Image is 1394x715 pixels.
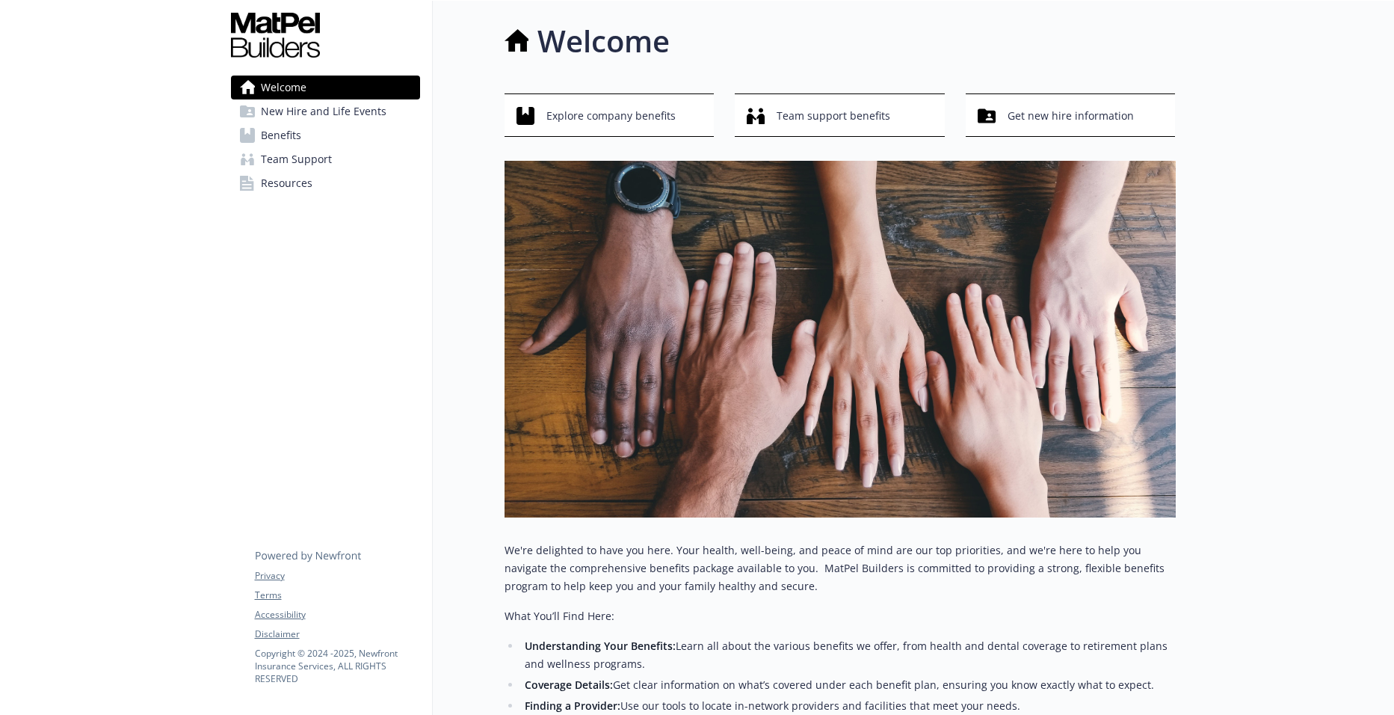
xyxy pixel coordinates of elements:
[255,647,419,685] p: Copyright © 2024 - 2025 , Newfront Insurance Services, ALL RIGHTS RESERVED
[261,147,332,171] span: Team Support
[231,123,420,147] a: Benefits
[261,99,386,123] span: New Hire and Life Events
[255,569,419,583] a: Privacy
[525,678,613,692] strong: Coverage Details:
[505,541,1176,595] p: We're delighted to have you here. Your health, well-being, and peace of mind are our top prioriti...
[505,607,1176,625] p: What You’ll Find Here:
[521,637,1176,673] li: Learn all about the various benefits we offer, from health and dental coverage to retirement plan...
[525,699,620,713] strong: Finding a Provider:
[505,93,715,137] button: Explore company benefits
[521,697,1176,715] li: Use our tools to locate in-network providers and facilities that meet your needs.
[735,93,945,137] button: Team support benefits
[261,171,312,195] span: Resources
[521,676,1176,694] li: Get clear information on what’s covered under each benefit plan, ensuring you know exactly what t...
[537,19,670,64] h1: Welcome
[505,161,1176,518] img: overview page banner
[255,589,419,602] a: Terms
[231,76,420,99] a: Welcome
[231,147,420,171] a: Team Support
[546,102,676,130] span: Explore company benefits
[231,99,420,123] a: New Hire and Life Events
[1008,102,1134,130] span: Get new hire information
[261,76,306,99] span: Welcome
[261,123,301,147] span: Benefits
[525,639,676,653] strong: Understanding Your Benefits:
[255,627,419,641] a: Disclaimer
[255,608,419,622] a: Accessibility
[231,171,420,195] a: Resources
[966,93,1176,137] button: Get new hire information
[777,102,890,130] span: Team support benefits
